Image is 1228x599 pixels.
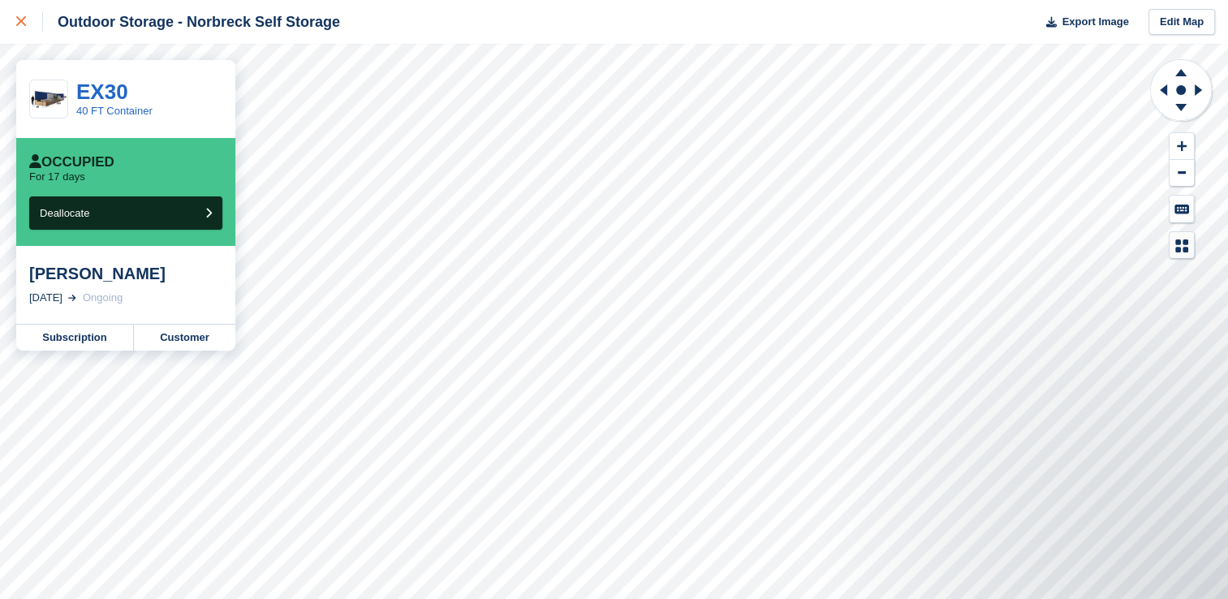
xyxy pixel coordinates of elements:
a: Customer [134,325,235,351]
a: Subscription [16,325,134,351]
p: For 17 days [29,170,85,183]
div: Outdoor Storage - Norbreck Self Storage [43,12,340,32]
button: Zoom In [1170,133,1194,160]
span: Export Image [1062,14,1128,30]
a: Edit Map [1148,9,1215,36]
img: 40-ft-container.jpg [30,85,67,114]
div: Ongoing [83,290,123,306]
img: arrow-right-light-icn-cde0832a797a2874e46488d9cf13f60e5c3a73dbe684e267c42b8395dfbc2abf.svg [68,295,76,301]
button: Deallocate [29,196,222,230]
span: Deallocate [40,207,89,219]
div: Occupied [29,154,114,170]
button: Zoom Out [1170,160,1194,187]
div: [DATE] [29,290,62,306]
a: 40 FT Container [76,105,153,117]
button: Keyboard Shortcuts [1170,196,1194,222]
button: Map Legend [1170,232,1194,259]
div: [PERSON_NAME] [29,264,222,283]
a: EX30 [76,80,128,104]
button: Export Image [1036,9,1129,36]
